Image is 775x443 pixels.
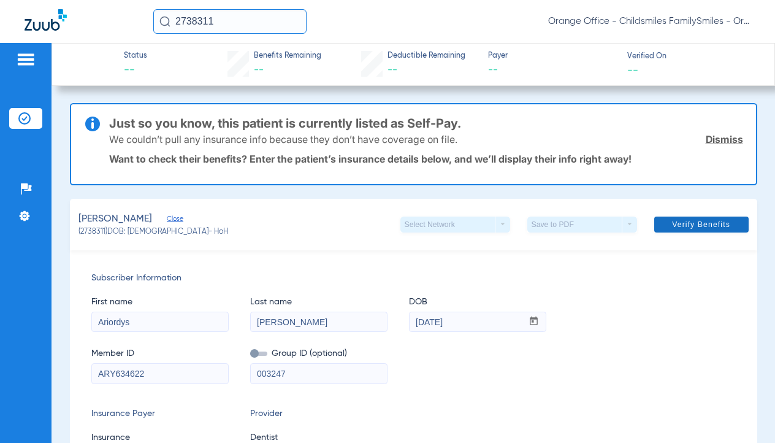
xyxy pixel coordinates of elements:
[522,312,546,332] button: Open calendar
[124,63,147,78] span: --
[124,51,147,62] span: Status
[16,52,36,67] img: hamburger-icon
[488,51,616,62] span: Payer
[91,272,736,285] span: Subscriber Information
[714,384,775,443] iframe: Chat Widget
[627,63,638,76] span: --
[91,407,229,420] span: Insurance Payer
[419,302,459,307] mat-label: mm / dd / yyyy
[167,215,178,226] span: Close
[250,296,388,309] span: Last name
[409,296,546,309] span: DOB
[672,220,730,229] span: Verify Benefits
[25,9,67,31] img: Zuub Logo
[109,117,743,129] h3: Just so you know, this patient is currently listed as Self-Pay.
[85,117,100,131] img: info-icon
[250,347,388,360] span: Group ID (optional)
[388,51,465,62] span: Deductible Remaining
[254,65,264,75] span: --
[250,407,388,420] span: Provider
[548,15,750,28] span: Orange Office - Childsmiles FamilySmiles - Orange St Dental Associates LLC - Orange General DBA A...
[627,52,755,63] span: Verified On
[91,347,229,360] span: Member ID
[78,227,228,238] span: (2738311) DOB: [DEMOGRAPHIC_DATA] - HoH
[91,296,229,309] span: First name
[109,133,457,145] p: We couldn’t pull any insurance info because they don’t have coverage on file.
[654,217,749,233] button: Verify Benefits
[488,63,616,78] span: --
[388,65,397,75] span: --
[109,153,743,165] p: Want to check their benefits? Enter the patient’s insurance details below, and we’ll display thei...
[254,51,321,62] span: Benefits Remaining
[706,133,743,145] a: Dismiss
[153,9,307,34] input: Search for patients
[159,16,170,27] img: Search Icon
[78,212,152,227] span: [PERSON_NAME]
